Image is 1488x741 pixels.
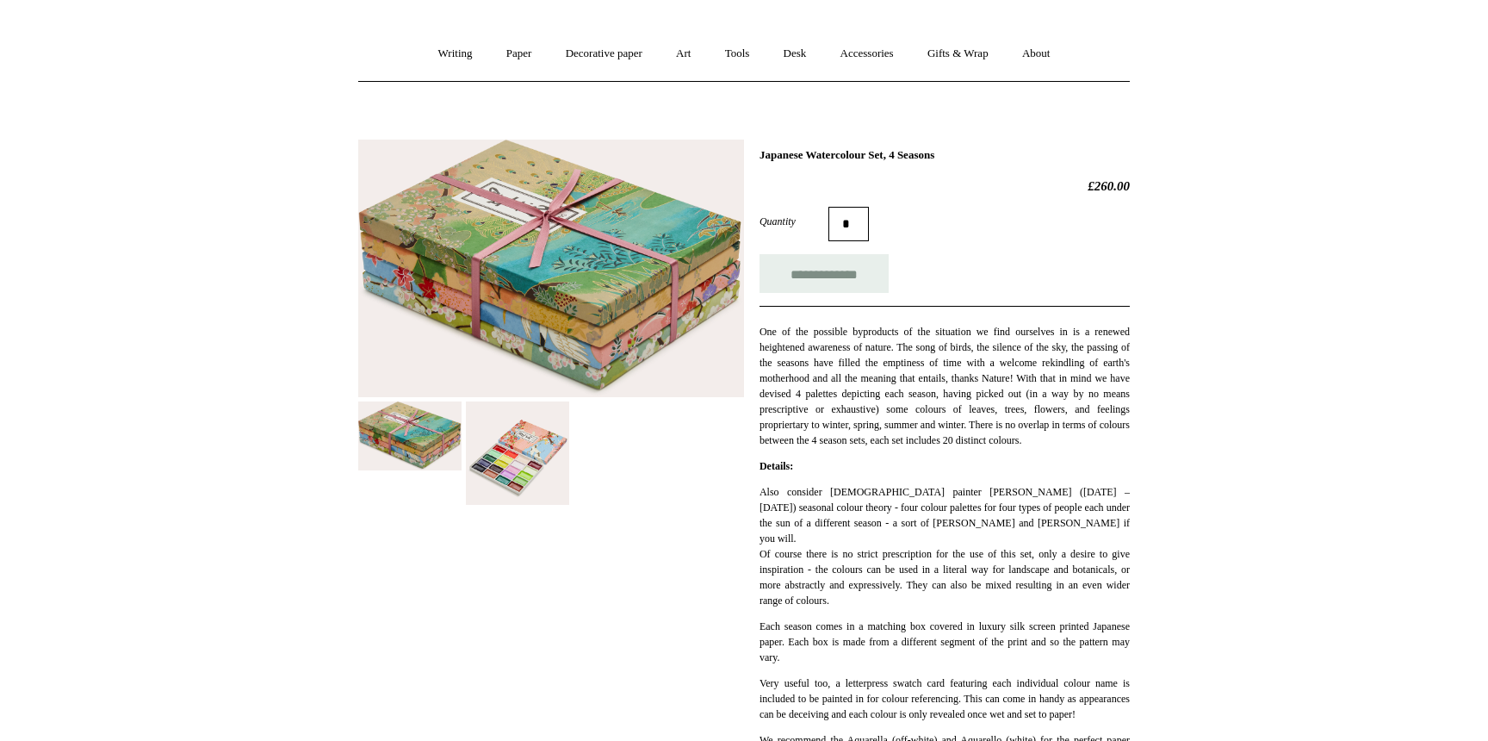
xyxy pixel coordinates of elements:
label: Quantity [759,214,828,229]
a: Gifts & Wrap [912,31,1004,77]
a: About [1007,31,1066,77]
a: Paper [491,31,548,77]
a: Accessories [825,31,909,77]
img: Japanese Watercolour Set, 4 Seasons [358,402,462,470]
img: Japanese Watercolour Set, 4 Seasons [466,402,569,505]
a: Writing [423,31,488,77]
p: Also consider [DEMOGRAPHIC_DATA] painter [PERSON_NAME] ([DATE] – [DATE]) seasonal colour theory -... [759,484,1130,608]
h1: Japanese Watercolour Set, 4 Seasons [759,148,1130,162]
img: Japanese Watercolour Set, 4 Seasons [358,140,744,397]
a: Art [660,31,706,77]
a: Desk [768,31,822,77]
strong: Details: [759,460,793,472]
p: Very useful too, a letterpress swatch card featuring each individual colour name is included to b... [759,676,1130,722]
p: Each season comes in a matching box covered in luxury silk screen printed Japanese paper. Each bo... [759,619,1130,665]
h2: £260.00 [759,178,1130,194]
p: One of the possible byproducts of the situation we find ourselves in is a renewed heightened awar... [759,324,1130,448]
a: Decorative paper [550,31,658,77]
a: Tools [710,31,766,77]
